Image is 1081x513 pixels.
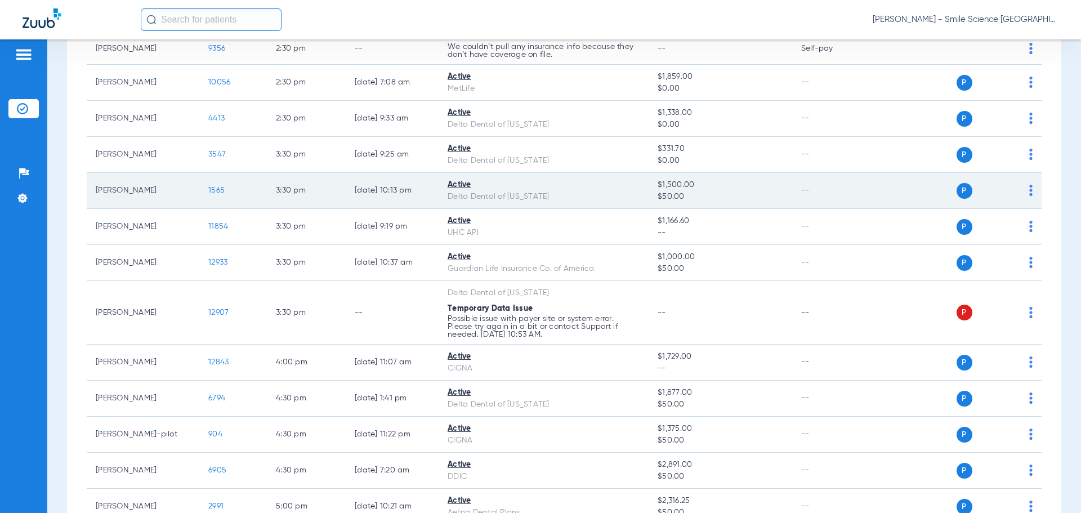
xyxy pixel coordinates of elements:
[208,309,229,316] span: 12907
[87,101,199,137] td: [PERSON_NAME]
[792,65,868,101] td: --
[448,387,640,399] div: Active
[448,423,640,435] div: Active
[658,399,783,411] span: $50.00
[448,495,640,507] div: Active
[346,65,439,101] td: [DATE] 7:08 AM
[658,71,783,83] span: $1,859.00
[87,209,199,245] td: [PERSON_NAME]
[141,8,282,31] input: Search for patients
[448,215,640,227] div: Active
[448,155,640,167] div: Delta Dental of [US_STATE]
[448,363,640,374] div: CIGNA
[346,33,439,65] td: --
[267,417,346,453] td: 4:30 PM
[792,209,868,245] td: --
[346,453,439,489] td: [DATE] 7:20 AM
[448,351,640,363] div: Active
[658,435,783,447] span: $50.00
[1025,459,1081,513] iframe: Chat Widget
[658,471,783,483] span: $50.00
[658,44,666,52] span: --
[792,453,868,489] td: --
[792,281,868,345] td: --
[1004,221,1015,232] img: x.svg
[346,137,439,173] td: [DATE] 9:25 AM
[87,173,199,209] td: [PERSON_NAME]
[1004,465,1015,476] img: x.svg
[87,453,199,489] td: [PERSON_NAME]
[87,381,199,417] td: [PERSON_NAME]
[448,191,640,203] div: Delta Dental of [US_STATE]
[957,111,972,127] span: P
[208,114,225,122] span: 4413
[1029,356,1033,368] img: group-dot-blue.svg
[658,263,783,275] span: $50.00
[658,83,783,95] span: $0.00
[15,48,33,61] img: hamburger-icon
[346,281,439,345] td: --
[346,101,439,137] td: [DATE] 9:33 AM
[792,245,868,281] td: --
[87,137,199,173] td: [PERSON_NAME]
[1004,149,1015,160] img: x.svg
[346,209,439,245] td: [DATE] 9:19 PM
[87,417,199,453] td: [PERSON_NAME]-pilot
[208,44,225,52] span: 9356
[346,345,439,381] td: [DATE] 11:07 AM
[448,107,640,119] div: Active
[658,459,783,471] span: $2,891.00
[267,281,346,345] td: 3:30 PM
[208,358,229,366] span: 12843
[267,345,346,381] td: 4:00 PM
[792,137,868,173] td: --
[957,305,972,320] span: P
[1004,501,1015,512] img: x.svg
[208,186,225,194] span: 1565
[658,143,783,155] span: $331.70
[658,227,783,239] span: --
[957,147,972,163] span: P
[1029,429,1033,440] img: group-dot-blue.svg
[658,215,783,227] span: $1,166.60
[957,219,972,235] span: P
[208,430,222,438] span: 904
[267,173,346,209] td: 3:30 PM
[208,78,230,86] span: 10056
[1004,43,1015,54] img: x.svg
[873,14,1058,25] span: [PERSON_NAME] - Smile Science [GEOGRAPHIC_DATA]
[267,137,346,173] td: 3:30 PM
[448,263,640,275] div: Guardian Life Insurance Co. of America
[1029,307,1033,318] img: group-dot-blue.svg
[658,351,783,363] span: $1,729.00
[448,315,640,338] p: Possible issue with payer site or system error. Please try again in a bit or contact Support if n...
[208,502,224,510] span: 2991
[87,345,199,381] td: [PERSON_NAME]
[448,83,640,95] div: MetLife
[87,245,199,281] td: [PERSON_NAME]
[346,245,439,281] td: [DATE] 10:37 AM
[658,309,666,316] span: --
[448,435,640,447] div: CIGNA
[448,227,640,239] div: UHC API
[658,191,783,203] span: $50.00
[448,143,640,155] div: Active
[448,43,640,59] p: We couldn’t pull any insurance info because they don’t have coverage on file.
[957,355,972,371] span: P
[792,173,868,209] td: --
[792,381,868,417] td: --
[267,33,346,65] td: 2:30 PM
[208,258,227,266] span: 12933
[448,287,640,299] div: Delta Dental of [US_STATE]
[957,427,972,443] span: P
[87,281,199,345] td: [PERSON_NAME]
[23,8,61,28] img: Zuub Logo
[658,423,783,435] span: $1,375.00
[267,65,346,101] td: 2:30 PM
[1029,257,1033,268] img: group-dot-blue.svg
[448,305,533,313] span: Temporary Data Issue
[1004,392,1015,404] img: x.svg
[448,251,640,263] div: Active
[792,33,868,65] td: Self-pay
